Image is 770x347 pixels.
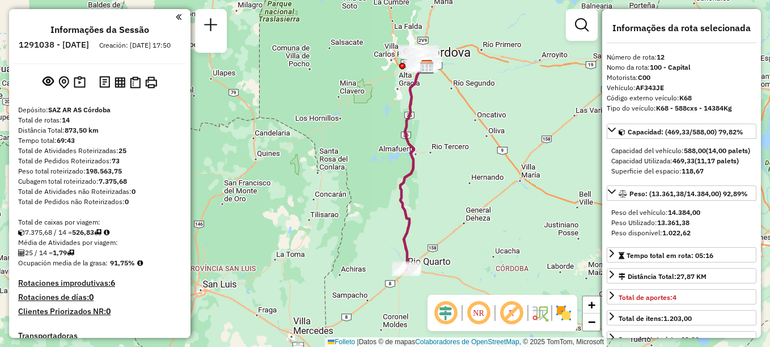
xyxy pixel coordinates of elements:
[128,74,143,91] button: Visualizar Romaneio
[607,289,756,304] a: Total de aportes:4
[607,93,756,103] div: Código externo veículo:
[48,105,111,114] strong: SAZ AR AS Córdoba
[119,146,126,155] strong: 25
[570,14,593,36] a: Exibir filtros
[672,293,676,302] strong: 4
[18,105,181,115] div: Depósito:
[619,314,692,324] div: Total de itens:
[583,297,600,314] a: Acercar
[18,115,181,125] div: Total de rotas:
[650,63,691,71] strong: 100 - Capital
[18,331,181,341] h4: Transportadoras
[125,197,129,206] strong: 0
[143,74,159,91] button: Imprimir Rotas
[112,156,120,165] strong: 73
[18,259,108,267] span: Ocupación media de la grasa:
[607,103,756,113] div: Tipo do veículo:
[607,124,756,139] a: Capacidad: (469,33/588,00) 79,82%
[607,247,756,263] a: Tempo total em rota: 05:16
[325,337,607,347] div: Datos © de mapas , © 2025 TomTom, Microsoft
[57,136,75,145] strong: 69:43
[18,136,181,146] div: Tempo total:
[67,249,74,256] i: Total de rotas
[137,260,143,266] em: Média calculada utilizando a maior ocupação (%Peso ou %Cubagem) de cada rota da sessão. Rotas cro...
[104,229,109,236] i: Meta Caixas/viagem: 325,98 Diferença: 200,85
[18,217,181,227] div: Total de caixas por viagem:
[86,167,122,175] strong: 198.563,75
[607,52,756,62] div: Número de rota:
[50,24,149,35] h4: Informações da Sessão
[706,146,750,155] strong: (14,00 palets)
[18,187,181,197] div: Total de Atividades não Roteirizadas:
[18,238,181,248] div: Média de Atividades por viagem:
[97,74,112,91] button: Logs desbloquear sessão
[663,314,692,323] strong: 1.203,00
[682,167,704,175] strong: 118,67
[607,62,756,73] div: Nomo da rota:
[18,307,181,316] h4: Clientes Priorizados NR:
[89,292,94,302] strong: 0
[611,228,752,238] div: Peso disponível:
[607,268,756,283] a: Distância Total:27,87 KM
[18,229,25,236] i: Cubagem total roteirizado
[19,40,89,50] h6: 1291038 - [DATE]
[588,298,595,312] span: +
[668,208,700,217] strong: 14.384,00
[657,53,665,61] strong: 12
[629,189,748,198] span: Peso: (13.361,38/14.384,00) 92,89%
[420,60,434,74] img: SAZ AR AS Cordoba
[628,272,706,281] font: Distância Total:
[99,177,127,185] strong: 7.375,68
[328,338,355,346] a: Folleto
[18,156,181,166] div: Total de Pedidos Roteirizados:
[18,293,181,302] h4: Rotaciones de días:
[611,208,700,217] span: Peso del vehículo:
[18,176,181,187] div: Cubagem total roteirizado:
[607,203,756,243] div: Peso: (13.361,38/14.384,00) 92,89%
[607,185,756,201] a: Peso: (13.361,38/14.384,00) 92,89%
[611,218,689,227] font: Peso Utilizado:
[638,73,650,82] strong: C00
[415,338,519,346] a: Colaboradores de OpenStreetMap
[432,299,459,327] span: Ocultar deslocamento
[619,293,676,302] span: Total de aportes:
[627,251,713,260] span: Tempo total em rota: 05:16
[200,14,222,39] a: Nova sessão e pesquisa
[662,228,691,237] strong: 1.022,62
[132,187,136,196] strong: 0
[18,249,25,256] i: Total de Atividades
[555,304,573,322] img: Exibir/Ocultar setores
[18,197,181,207] div: Total de Pedidos não Roteirizados:
[607,141,756,181] div: Capacidad: (469,33/588,00) 79,82%
[357,338,359,346] span: |
[25,248,67,257] font: 25 / 14 =
[679,94,692,102] strong: K68
[498,299,525,327] span: Exibir rótulo
[583,314,600,331] a: Alejar
[112,74,128,90] button: Visualizar relatório de Roteirização
[588,315,595,329] span: −
[628,128,743,136] span: Capacidad: (469,33/588,00) 79,82%
[176,10,181,23] a: Clique aqui para minimizar o painel
[672,156,695,165] strong: 469,33
[676,272,706,281] span: 27,87 KM
[111,278,115,288] strong: 6
[40,73,56,91] button: Exibir sessão original
[18,278,181,288] h4: Rotaciones improdutivas:
[18,125,181,136] div: Distância Total:
[607,23,756,33] h4: Informações da rota selecionada
[62,116,70,124] strong: 14
[18,146,181,156] div: Total de Atividades Roteirizadas:
[465,299,492,327] span: Ocultar NR
[18,166,181,176] div: Peso total roteirizado:
[607,73,650,82] font: Motorista:
[695,156,739,165] strong: (11,17 palets)
[611,156,739,165] font: Capacidad Utilizada:
[611,146,750,155] font: Capacidad del vehículo:
[611,166,752,176] div: Superficie del espacio:
[531,304,549,322] img: Fluxo de ruas
[25,228,94,236] font: 7.375,68 / 14 =
[607,331,756,346] a: Jornada Motorista: 09:00
[636,83,664,92] strong: AF343JE
[72,228,94,236] strong: 526,83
